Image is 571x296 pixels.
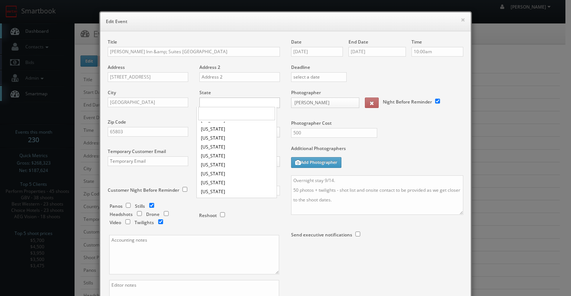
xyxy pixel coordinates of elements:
div: [US_STATE] [198,143,275,152]
div: [US_STATE] [198,187,275,196]
div: [US_STATE] [198,160,275,169]
div: [US_STATE] [198,169,275,178]
div: [US_STATE] [198,125,275,134]
div: [US_STATE] [198,178,275,187]
div: [US_STATE] [198,152,275,160]
div: [US_STATE] [198,134,275,143]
